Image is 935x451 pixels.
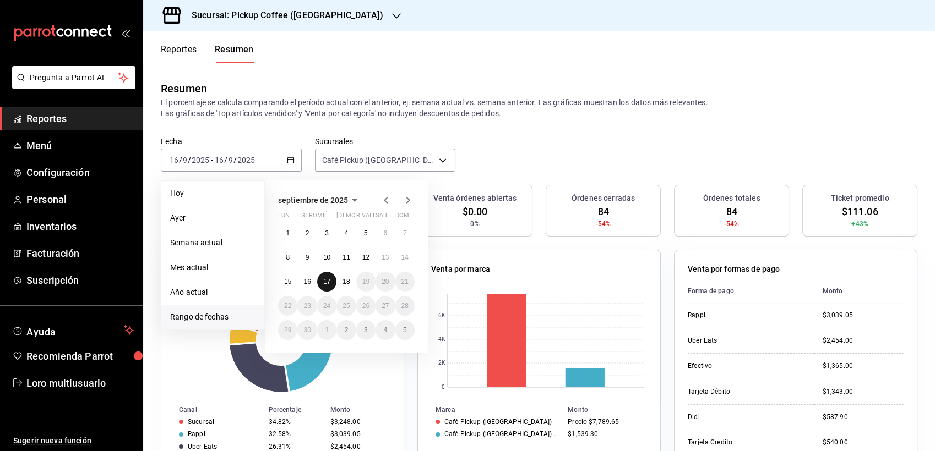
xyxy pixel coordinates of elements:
[323,278,330,285] abbr: 17 de septiembre de 2025
[121,29,130,37] button: open_drawer_menu
[336,248,356,267] button: 11 de septiembre de 2025
[237,156,256,164] input: ----
[688,361,798,371] div: Efectivo
[376,272,395,291] button: 20 de septiembre de 2025
[470,219,479,229] span: 0%
[688,336,798,345] div: Uber Eats
[306,254,309,261] abbr: 9 de septiembre de 2025
[345,229,349,237] abbr: 4 de septiembre de 2025
[26,221,77,232] font: Inventarios
[395,248,415,267] button: 14 de septiembre de 2025
[182,156,188,164] input: --
[831,193,889,204] h3: Ticket promedio
[297,296,317,316] button: 23 de septiembre de 2025
[228,156,233,164] input: --
[215,44,254,63] button: Resumen
[26,350,113,362] font: Recomienda Parrot
[401,254,409,261] abbr: 14 de septiembre de 2025
[823,311,904,320] div: $3,039.05
[403,229,407,237] abbr: 7 de septiembre de 2025
[395,223,415,243] button: 7 de septiembre de 2025
[303,326,311,334] abbr: 30 de septiembre de 2025
[323,302,330,310] abbr: 24 de septiembre de 2025
[842,204,878,219] span: $111.06
[188,430,205,438] div: Rappi
[13,436,91,445] font: Sugerir nueva función
[278,194,361,207] button: septiembre de 2025
[336,223,356,243] button: 4 de septiembre de 2025
[356,248,376,267] button: 12 de septiembre de 2025
[688,279,814,303] th: Forma de pago
[269,430,322,438] div: 32.58%
[376,320,395,340] button: 4 de octubre de 2025
[26,274,79,286] font: Suscripción
[726,204,737,219] span: 84
[688,438,798,447] div: Tarjeta Credito
[343,254,350,261] abbr: 11 de septiembre de 2025
[286,229,290,237] abbr: 1 de septiembre de 2025
[596,219,611,229] span: -54%
[188,156,191,164] span: /
[418,404,563,416] th: Marca
[188,443,217,450] div: Uber Eats
[568,418,643,426] div: Precio $7,789.65
[278,196,348,205] span: septiembre de 2025
[303,302,311,310] abbr: 23 de septiembre de 2025
[188,418,214,426] div: Sucursal
[356,223,376,243] button: 5 de septiembre de 2025
[179,156,182,164] span: /
[264,404,326,416] th: Porcentaje
[170,311,256,323] span: Rango de fechas
[336,320,356,340] button: 2 de octubre de 2025
[161,97,917,119] p: El porcentaje se calcula comparando el período actual con el anterior, ej. semana actual vs. sema...
[356,272,376,291] button: 19 de septiembre de 2025
[284,326,291,334] abbr: 29 de septiembre de 2025
[438,360,445,366] text: 2K
[343,302,350,310] abbr: 25 de septiembre de 2025
[356,212,387,223] abbr: viernes
[395,296,415,316] button: 28 de septiembre de 2025
[278,272,297,291] button: 15 de septiembre de 2025
[823,361,904,371] div: $1,365.00
[463,204,488,219] span: $0.00
[395,320,415,340] button: 5 de octubre de 2025
[26,140,52,151] font: Menú
[278,296,297,316] button: 22 de septiembre de 2025
[322,155,436,166] span: Café Pickup ([GEOGRAPHIC_DATA])
[382,302,389,310] abbr: 27 de septiembre de 2025
[233,156,237,164] span: /
[26,377,106,389] font: Loro multiusuario
[823,413,904,422] div: $587.90
[26,194,67,205] font: Personal
[278,212,290,223] abbr: lunes
[278,320,297,340] button: 29 de septiembre de 2025
[169,156,179,164] input: --
[214,156,224,164] input: --
[376,223,395,243] button: 6 de septiembre de 2025
[297,320,317,340] button: 30 de septiembre de 2025
[297,272,317,291] button: 16 de septiembre de 2025
[568,430,643,438] div: $1,539.30
[12,66,135,89] button: Pregunta a Parrot AI
[191,156,210,164] input: ----
[183,9,383,22] h3: Sucursal: Pickup Coffee ([GEOGRAPHIC_DATA])
[317,320,336,340] button: 1 de octubre de 2025
[362,278,369,285] abbr: 19 de septiembre de 2025
[297,212,332,223] abbr: martes
[688,311,798,320] div: Rappi
[330,443,386,450] div: $2,454.00
[330,430,386,438] div: $3,039.05
[703,193,760,204] h3: Órdenes totales
[170,262,256,273] span: Mes actual
[431,263,490,275] p: Venta por marca
[572,193,635,204] h3: Órdenes cerradas
[26,323,119,337] span: Ayuda
[364,326,368,334] abbr: 3 de octubre de 2025
[336,296,356,316] button: 25 de septiembre de 2025
[345,326,349,334] abbr: 2 de octubre de 2025
[30,72,118,84] span: Pregunta a Parrot AI
[597,204,608,219] span: 84
[26,167,90,178] font: Configuración
[356,320,376,340] button: 3 de octubre de 2025
[269,443,322,450] div: 26.31%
